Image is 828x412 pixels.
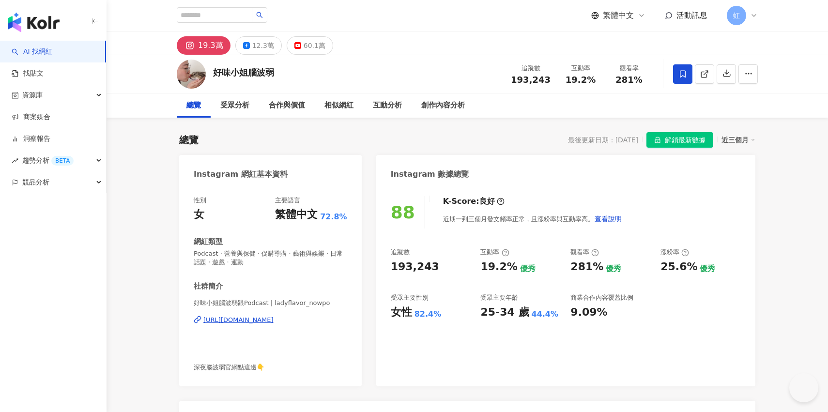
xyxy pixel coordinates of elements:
[479,196,495,207] div: 良好
[660,259,697,275] div: 25.6%
[511,63,551,73] div: 追蹤數
[269,100,305,111] div: 合作與價值
[721,134,755,146] div: 近三個月
[220,100,249,111] div: 受眾分析
[177,60,206,89] img: KOL Avatar
[480,293,518,302] div: 受眾主要年齡
[520,263,536,274] div: 優秀
[603,10,634,21] span: 繁體中文
[8,13,60,32] img: logo
[532,309,559,320] div: 44.4%
[287,36,333,55] button: 60.1萬
[194,196,206,205] div: 性別
[391,305,412,320] div: 女性
[373,100,402,111] div: 互動分析
[213,66,274,78] div: 好味小姐腦波弱
[256,12,263,18] span: search
[12,112,50,122] a: 商案媒合
[194,299,347,307] span: 好味小姐腦波弱跟Podcast | ladyflavor_nowpo
[665,133,705,148] span: 解鎖最新數據
[22,150,74,171] span: 趨勢分析
[566,75,596,85] span: 19.2%
[615,75,643,85] span: 281%
[320,212,347,222] span: 72.8%
[194,169,288,180] div: Instagram 網紅基本資料
[676,11,707,20] span: 活動訊息
[562,63,599,73] div: 互動率
[275,207,318,222] div: 繁體中文
[391,248,410,257] div: 追蹤數
[480,305,529,320] div: 25-34 歲
[480,248,509,257] div: 互動率
[391,259,439,275] div: 193,243
[235,36,282,55] button: 12.3萬
[391,293,429,302] div: 受眾主要性別
[568,136,638,144] div: 最後更新日期：[DATE]
[12,134,50,144] a: 洞察報告
[443,209,622,229] div: 近期一到三個月發文頻率正常，且漲粉率與互動率高。
[789,373,818,402] iframe: Help Scout Beacon - Open
[198,39,223,52] div: 19.3萬
[194,249,347,267] span: Podcast · 營養與保健 · 促購導購 · 藝術與娛樂 · 日常話題 · 遊戲 · 運動
[391,169,469,180] div: Instagram 數據總覽
[733,10,740,21] span: 虹
[606,263,621,274] div: 優秀
[391,202,415,222] div: 88
[177,36,230,55] button: 19.3萬
[22,171,49,193] span: 競品分析
[443,196,505,207] div: K-Score :
[480,259,517,275] div: 19.2%
[700,263,715,274] div: 優秀
[12,69,44,78] a: 找貼文
[511,75,551,85] span: 193,243
[611,63,647,73] div: 觀看率
[275,196,300,205] div: 主要語言
[194,364,264,371] span: 深夜腦波弱官網點這邊👇
[51,156,74,166] div: BETA
[570,305,607,320] div: 9.09%
[324,100,353,111] div: 相似網紅
[203,316,274,324] div: [URL][DOMAIN_NAME]
[595,215,622,223] span: 查看說明
[660,248,689,257] div: 漲粉率
[421,100,465,111] div: 創作內容分析
[252,39,274,52] div: 12.3萬
[594,209,622,229] button: 查看說明
[654,137,661,143] span: lock
[304,39,325,52] div: 60.1萬
[194,207,204,222] div: 女
[646,132,713,148] button: 解鎖最新數據
[570,248,599,257] div: 觀看率
[179,133,199,147] div: 總覽
[186,100,201,111] div: 總覽
[12,157,18,164] span: rise
[22,84,43,106] span: 資源庫
[194,316,347,324] a: [URL][DOMAIN_NAME]
[194,237,223,247] div: 網紅類型
[570,259,603,275] div: 281%
[414,309,442,320] div: 82.4%
[194,281,223,291] div: 社群簡介
[12,47,52,57] a: searchAI 找網紅
[570,293,633,302] div: 商業合作內容覆蓋比例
